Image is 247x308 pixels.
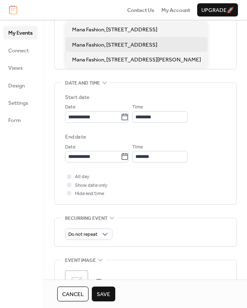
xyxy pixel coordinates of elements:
a: Design [3,79,37,92]
span: Upgrade 🚀 [201,6,234,14]
span: Event image [65,256,96,265]
span: Cancel [62,290,84,299]
a: My Account [161,6,190,14]
a: Form [3,113,37,127]
span: Mana Fashion, [STREET_ADDRESS] [72,26,157,34]
span: All day [75,173,89,181]
a: My Events [3,26,37,39]
span: Views [8,64,23,72]
span: Show date only [75,181,107,190]
span: Save [97,290,110,299]
span: My Events [8,29,33,37]
span: Mana Fashion, [STREET_ADDRESS] [72,41,157,49]
a: Views [3,61,37,74]
span: Mana Fashion, [STREET_ADDRESS][PERSON_NAME] [72,56,201,64]
span: Time [132,143,143,151]
span: Recurring event [65,214,107,222]
div: End date [65,133,86,141]
button: Save [92,287,115,301]
span: Date [65,103,75,111]
span: Connect [8,47,29,55]
span: Hide end time [75,190,104,198]
a: Contact Us [127,6,154,14]
a: Settings [3,96,37,109]
button: Upgrade🚀 [197,3,238,16]
span: Settings [8,99,28,107]
span: Date and time [65,79,100,87]
a: Connect [3,44,37,57]
span: Do not repeat [68,230,98,239]
img: logo [9,5,17,14]
div: Start date [65,93,89,101]
span: Form [8,116,21,125]
button: Cancel [57,287,89,301]
span: Time [132,103,143,111]
span: Design [8,82,25,90]
span: Date [65,143,75,151]
div: ; [65,270,88,294]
